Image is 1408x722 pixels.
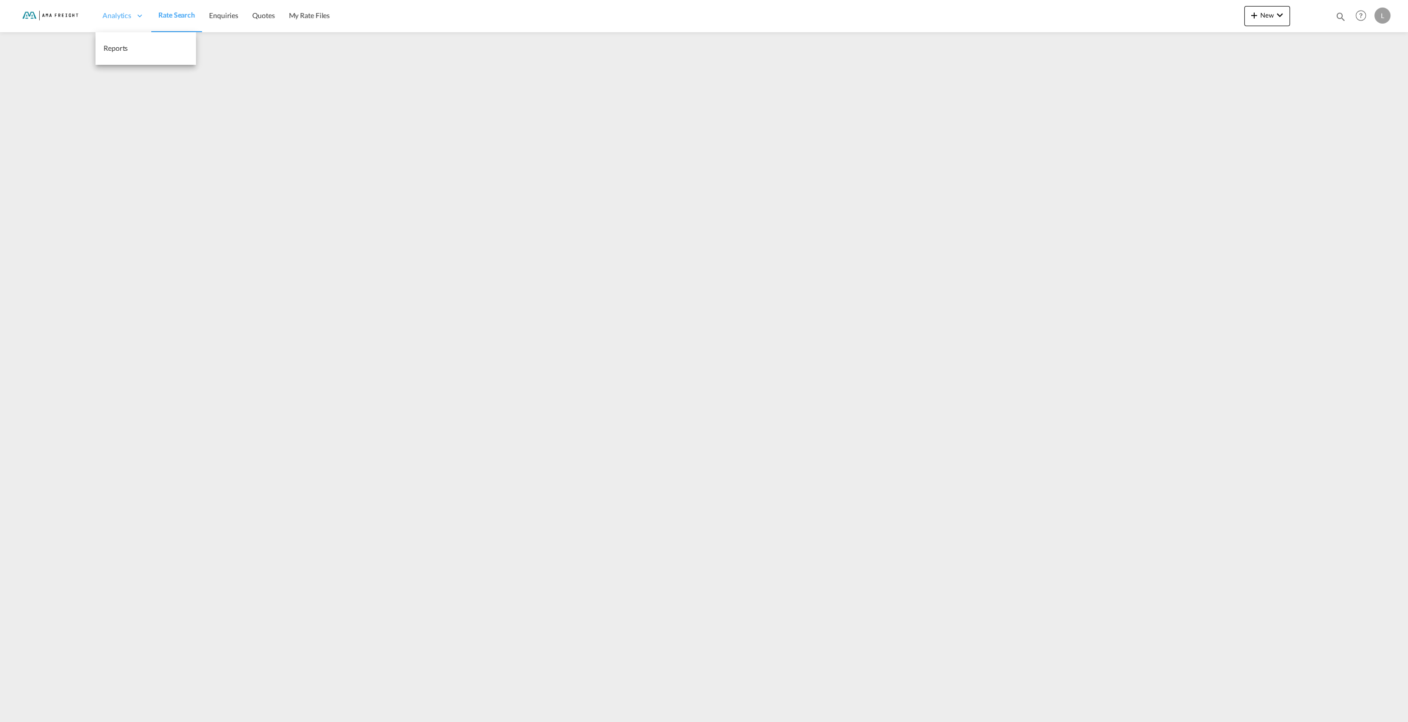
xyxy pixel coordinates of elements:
[158,11,195,19] span: Rate Search
[1374,8,1390,24] div: L
[1352,7,1369,24] span: Help
[1244,6,1290,26] button: icon-plus 400-fgNewicon-chevron-down
[1248,11,1286,19] span: New
[289,11,330,20] span: My Rate Files
[1335,11,1346,26] div: icon-magnify
[103,11,131,21] span: Analytics
[1352,7,1374,25] div: Help
[1274,9,1286,21] md-icon: icon-chevron-down
[1248,9,1260,21] md-icon: icon-plus 400-fg
[95,32,196,65] a: Reports
[15,5,83,27] img: f843cad07f0a11efa29f0335918cc2fb.png
[209,11,238,20] span: Enquiries
[104,44,128,52] span: Reports
[1335,11,1346,22] md-icon: icon-magnify
[252,11,274,20] span: Quotes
